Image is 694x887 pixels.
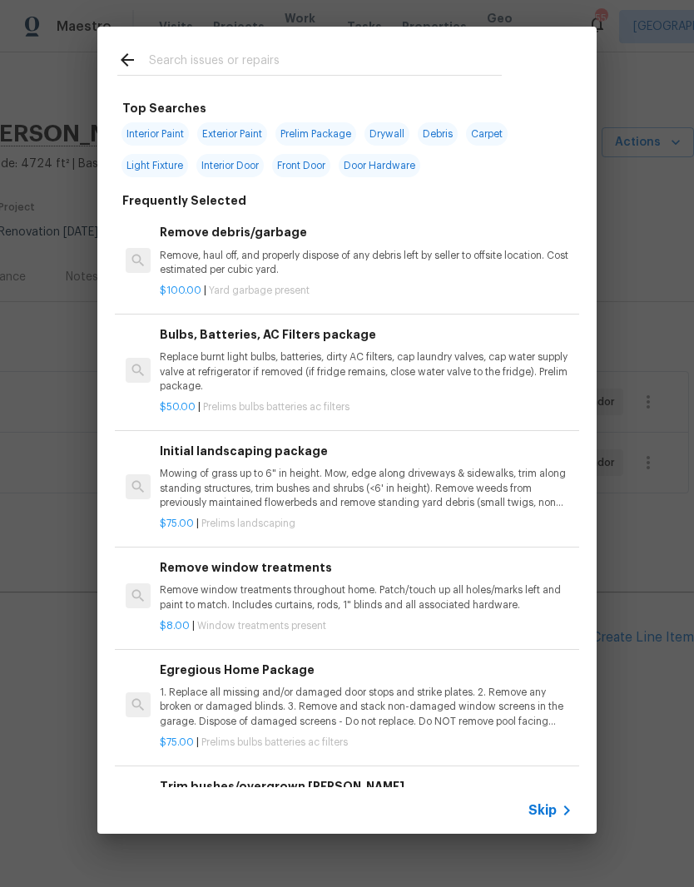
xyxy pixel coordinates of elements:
span: Exterior Paint [197,122,267,146]
span: Skip [528,802,557,819]
span: $50.00 [160,402,196,412]
span: Prelims bulbs batteries ac filters [201,737,348,747]
p: | [160,619,573,633]
span: Prelim Package [275,122,356,146]
h6: Egregious Home Package [160,661,573,679]
p: Remove, haul off, and properly dispose of any debris left by seller to offsite location. Cost est... [160,249,573,277]
span: Interior Door [196,154,264,177]
span: Carpet [466,122,508,146]
span: Light Fixture [121,154,188,177]
span: Window treatments present [197,621,326,631]
h6: Top Searches [122,99,206,117]
span: Prelims landscaping [201,518,295,528]
p: | [160,284,573,298]
span: $75.00 [160,737,194,747]
span: Front Door [272,154,330,177]
span: Interior Paint [121,122,189,146]
p: Remove window treatments throughout home. Patch/touch up all holes/marks left and paint to match.... [160,583,573,612]
p: | [160,400,573,414]
p: | [160,736,573,750]
span: $8.00 [160,621,190,631]
h6: Frequently Selected [122,191,246,210]
span: Yard garbage present [209,285,310,295]
h6: Bulbs, Batteries, AC Filters package [160,325,573,344]
h6: Remove window treatments [160,558,573,577]
h6: Trim bushes/overgrown [PERSON_NAME] [160,777,573,795]
span: $75.00 [160,518,194,528]
p: 1. Replace all missing and/or damaged door stops and strike plates. 2. Remove any broken or damag... [160,686,573,728]
h6: Remove debris/garbage [160,223,573,241]
p: Replace burnt light bulbs, batteries, dirty AC filters, cap laundry valves, cap water supply valv... [160,350,573,393]
span: Debris [418,122,458,146]
span: Drywall [364,122,409,146]
span: Door Hardware [339,154,420,177]
p: Mowing of grass up to 6" in height. Mow, edge along driveways & sidewalks, trim along standing st... [160,467,573,509]
p: | [160,517,573,531]
span: Prelims bulbs batteries ac filters [203,402,349,412]
span: $100.00 [160,285,201,295]
input: Search issues or repairs [149,50,502,75]
h6: Initial landscaping package [160,442,573,460]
